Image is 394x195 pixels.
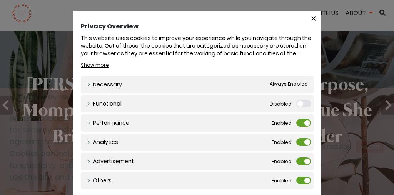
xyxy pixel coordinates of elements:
a: Performance [87,119,129,127]
a: Others [87,177,112,185]
a: Show more [81,62,109,69]
a: Necessary [87,81,122,89]
a: Analytics [87,138,118,146]
h4: Privacy Overview [81,22,314,31]
span: Always Enabled [270,81,308,89]
a: Advertisement [87,157,134,165]
a: Functional [87,100,122,108]
div: This website uses cookies to improve your experience while you navigate through the website. Out ... [81,35,314,57]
